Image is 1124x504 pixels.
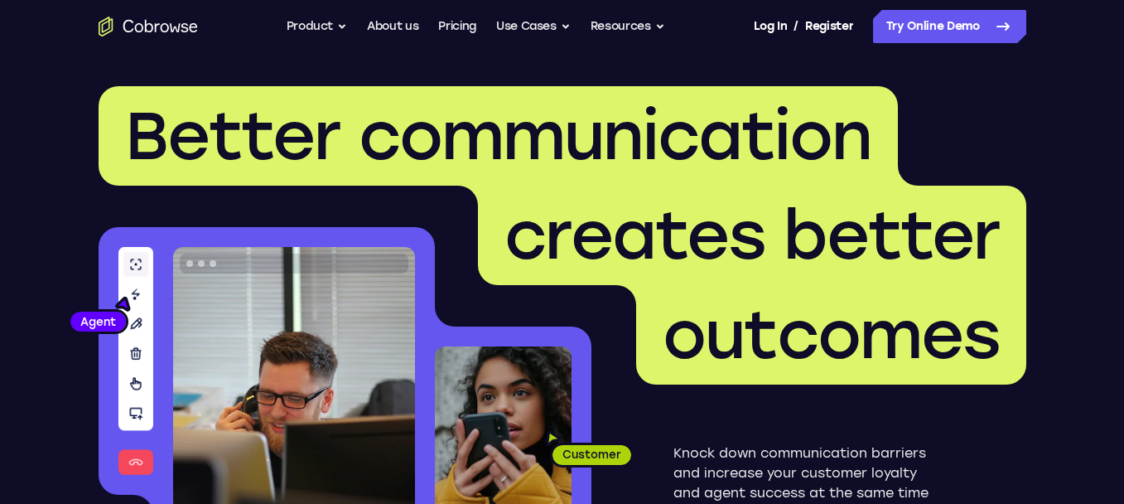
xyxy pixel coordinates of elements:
a: Try Online Demo [873,10,1026,43]
p: Knock down communication barriers and increase your customer loyalty and agent success at the sam... [673,443,944,503]
button: Use Cases [496,10,571,43]
button: Resources [591,10,665,43]
span: creates better [504,196,1000,275]
span: Better communication [125,96,871,176]
span: outcomes [663,295,1000,375]
a: Log In [754,10,787,43]
a: Register [805,10,853,43]
a: Pricing [438,10,476,43]
a: About us [367,10,418,43]
a: Go to the home page [99,17,198,36]
span: / [794,17,798,36]
button: Product [287,10,348,43]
